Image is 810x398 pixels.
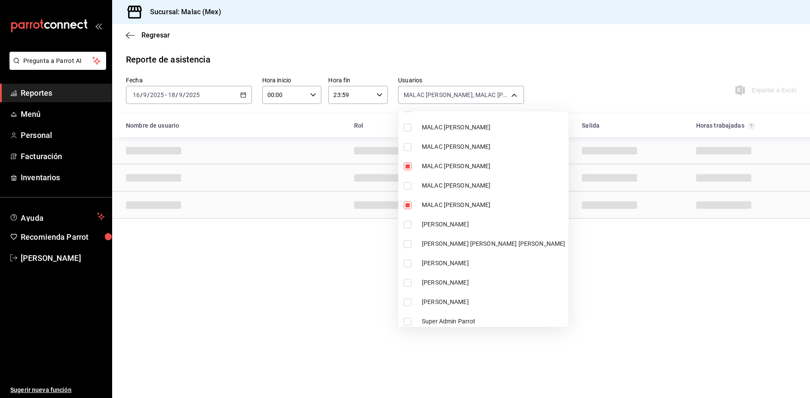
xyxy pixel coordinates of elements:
span: MALAC [PERSON_NAME] [422,162,565,171]
span: [PERSON_NAME] [PERSON_NAME] [PERSON_NAME] [422,239,565,248]
span: [PERSON_NAME] [422,259,565,268]
span: [PERSON_NAME] [422,220,565,229]
span: [PERSON_NAME] [422,298,565,307]
span: MALAC [PERSON_NAME] [422,142,565,151]
span: MALAC [PERSON_NAME] [422,181,565,190]
span: Super Admin Parrot [422,317,565,326]
span: MALAC [PERSON_NAME] [422,123,565,132]
span: [PERSON_NAME] [422,278,565,287]
span: MALAC [PERSON_NAME] [422,201,565,210]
